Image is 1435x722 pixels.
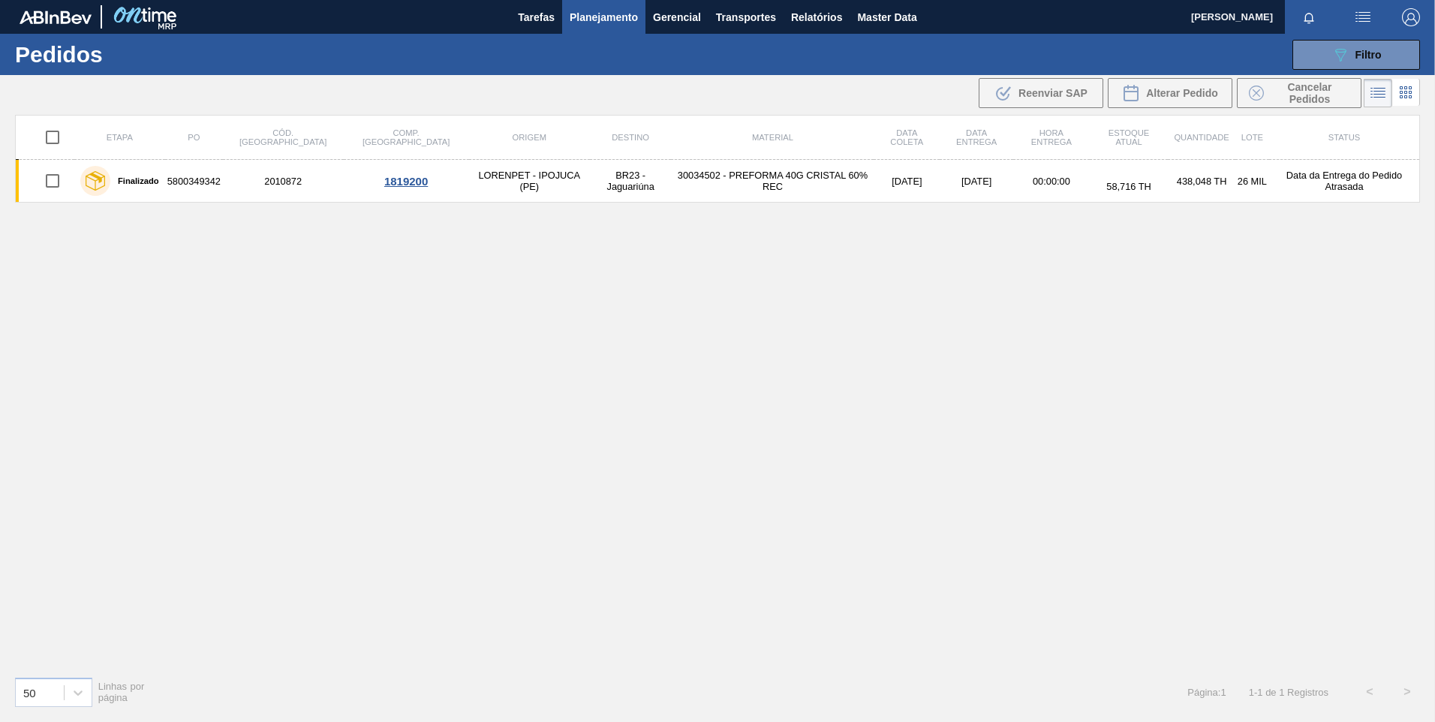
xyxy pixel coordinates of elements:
span: Reenviar SAP [1018,87,1088,99]
span: Hora Entrega [1031,128,1072,146]
td: [DATE] [874,160,940,203]
button: Filtro [1292,40,1420,70]
div: 1819200 [346,175,467,188]
td: LORENPET - IPOJUCA (PE) [469,160,590,203]
td: [DATE] [940,160,1013,203]
span: Gerencial [653,8,701,26]
button: Notificações [1285,7,1333,28]
span: Tarefas [518,8,555,26]
button: > [1388,673,1426,711]
h1: Pedidos [15,46,239,63]
span: Cancelar Pedidos [1270,81,1349,105]
img: Logout [1402,8,1420,26]
div: Visão em Cards [1392,79,1420,107]
span: Cód. [GEOGRAPHIC_DATA] [239,128,326,146]
button: < [1351,673,1388,711]
span: PO [188,133,200,142]
button: Cancelar Pedidos [1237,78,1361,108]
img: TNhmsLtSVTkK8tSr43FrP2fwEKptu5GPRR3wAAAABJRU5ErkJggg== [20,11,92,24]
span: Data entrega [956,128,997,146]
span: Página : 1 [1187,687,1226,698]
span: Estoque atual [1109,128,1150,146]
td: BR23 - Jaguariúna [590,160,672,203]
div: Cancelar Pedidos em Massa [1237,78,1361,108]
td: 2010872 [223,160,344,203]
img: userActions [1354,8,1372,26]
span: Master Data [857,8,916,26]
div: Reenviar SAP [979,78,1103,108]
span: Destino [612,133,649,142]
span: Alterar Pedido [1146,87,1218,99]
span: Lote [1241,133,1263,142]
span: 1 - 1 de 1 Registros [1249,687,1328,698]
div: 50 [23,686,36,699]
label: Finalizado [110,176,159,185]
span: 58,716 TH [1106,181,1151,192]
td: 30034502 - PREFORMA 40G CRISTAL 60% REC [671,160,874,203]
span: Etapa [107,133,133,142]
span: Quantidade [1174,133,1229,142]
td: Data da Entrega do Pedido Atrasada [1269,160,1420,203]
td: 26 MIL [1235,160,1269,203]
span: Data coleta [890,128,923,146]
span: Status [1328,133,1360,142]
div: Visão em Lista [1364,79,1392,107]
span: Origem [513,133,546,142]
span: Planejamento [570,8,638,26]
span: Transportes [716,8,776,26]
td: 00:00:00 [1013,160,1090,203]
span: Filtro [1355,49,1382,61]
td: 5800349342 [165,160,223,203]
span: Relatórios [791,8,842,26]
div: Alterar Pedido [1108,78,1232,108]
span: Material [752,133,793,142]
td: 438,048 TH [1168,160,1235,203]
span: Linhas por página [98,681,145,703]
span: Comp. [GEOGRAPHIC_DATA] [363,128,450,146]
a: Finalizado58003493422010872LORENPET - IPOJUCA (PE)BR23 - Jaguariúna30034502 - PREFORMA 40G CRISTA... [16,160,1420,203]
